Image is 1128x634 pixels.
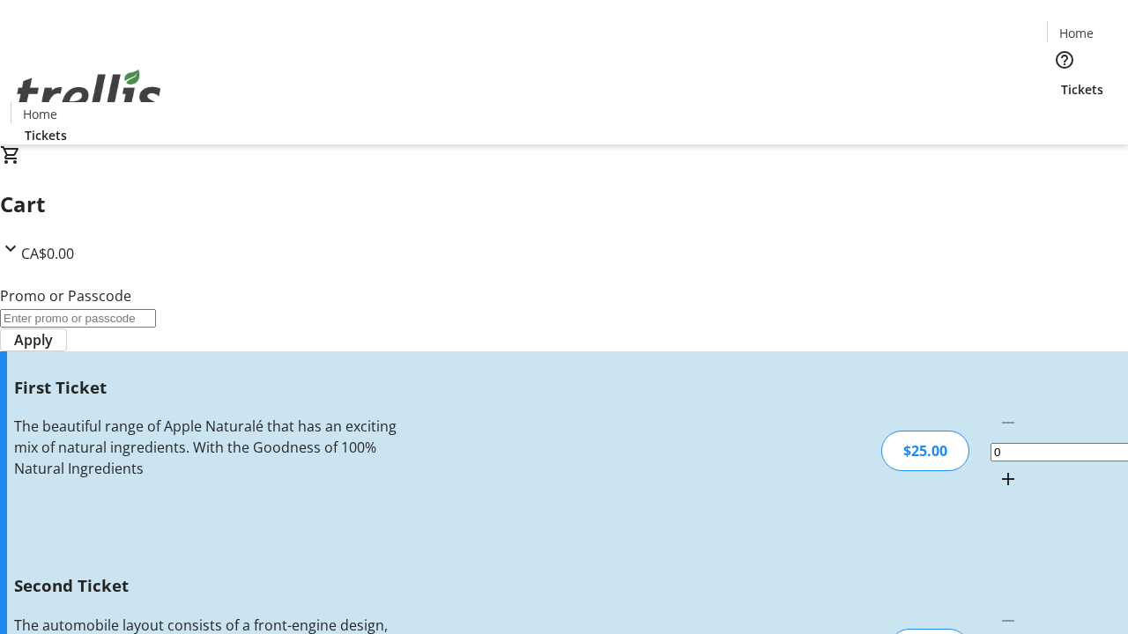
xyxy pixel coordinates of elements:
div: The beautiful range of Apple Naturalé that has an exciting mix of natural ingredients. With the G... [14,416,399,479]
span: Tickets [1061,80,1103,99]
a: Tickets [1047,80,1117,99]
span: Home [1059,24,1094,42]
span: Home [23,105,57,123]
a: Tickets [11,126,81,144]
a: Home [1048,24,1104,42]
a: Home [11,105,68,123]
button: Help [1047,42,1082,77]
span: Tickets [25,126,67,144]
span: CA$0.00 [21,244,74,263]
h3: First Ticket [14,375,399,400]
button: Cart [1047,99,1082,134]
div: $25.00 [881,431,969,471]
h3: Second Ticket [14,573,399,598]
button: Increment by one [991,461,1026,497]
span: Apply [14,329,53,350]
img: Orient E2E Organization PFy9B383RV's Logo [11,50,167,138]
